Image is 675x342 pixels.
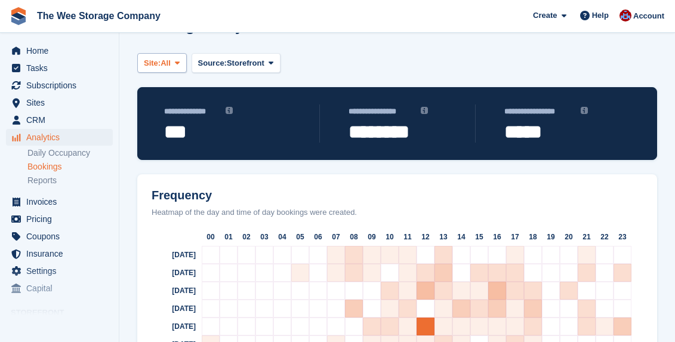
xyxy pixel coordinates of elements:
img: icon-info-grey-7440780725fd019a000dd9b08b2336e03edf1995a4989e88bcd33f0948082b44.svg [581,107,588,114]
span: Source: [198,57,227,69]
span: Site: [144,57,161,69]
span: Settings [26,263,98,279]
span: Storefront [227,57,264,69]
div: 06 [309,228,327,246]
div: 04 [273,228,291,246]
div: 02 [238,228,255,246]
div: 22 [596,228,614,246]
div: Heatmap of the day and time of day bookings were created. [142,207,652,218]
a: Reports [27,175,113,186]
div: 19 [542,228,560,246]
a: menu [6,94,113,111]
span: Sites [26,94,98,111]
div: 12 [417,228,434,246]
span: Pricing [26,211,98,227]
span: Analytics [26,129,98,146]
h2: Frequency [142,189,652,202]
span: Account [633,10,664,22]
div: 13 [434,228,452,246]
img: Scott Ritchie [619,10,631,21]
div: 08 [345,228,363,246]
div: [DATE] [142,318,202,335]
img: icon-info-grey-7440780725fd019a000dd9b08b2336e03edf1995a4989e88bcd33f0948082b44.svg [421,107,428,114]
a: menu [6,193,113,210]
div: 21 [578,228,596,246]
span: Tasks [26,60,98,76]
span: Home [26,42,98,59]
div: [DATE] [142,282,202,300]
a: Daily Occupancy [27,147,113,159]
div: 03 [255,228,273,246]
span: Invoices [26,193,98,210]
div: 09 [363,228,381,246]
div: 05 [291,228,309,246]
a: menu [6,42,113,59]
a: menu [6,60,113,76]
div: 15 [470,228,488,246]
a: menu [6,129,113,146]
div: 16 [488,228,506,246]
span: Create [533,10,557,21]
span: Subscriptions [26,77,98,94]
div: 18 [524,228,542,246]
img: stora-icon-8386f47178a22dfd0bd8f6a31ec36ba5ce8667c1dd55bd0f319d3a0aa187defe.svg [10,7,27,25]
a: menu [6,280,113,297]
img: icon-info-grey-7440780725fd019a000dd9b08b2336e03edf1995a4989e88bcd33f0948082b44.svg [226,107,233,114]
button: Source: Storefront [192,53,281,73]
a: menu [6,228,113,245]
a: Bookings [27,161,113,172]
div: [DATE] [142,246,202,264]
div: 20 [560,228,578,246]
div: 23 [614,228,631,246]
span: CRM [26,112,98,128]
div: 14 [452,228,470,246]
a: The Wee Storage Company [32,6,165,26]
span: Insurance [26,245,98,262]
a: menu [6,263,113,279]
a: menu [6,211,113,227]
span: Coupons [26,228,98,245]
div: 17 [506,228,524,246]
div: 00 [202,228,220,246]
div: 01 [220,228,238,246]
span: Capital [26,280,98,297]
a: menu [6,245,113,262]
span: All [161,57,171,69]
div: [DATE] [142,300,202,318]
div: [DATE] [142,264,202,282]
a: menu [6,77,113,94]
button: Site: All [137,53,187,73]
span: Help [592,10,609,21]
div: 07 [327,228,345,246]
div: 10 [381,228,399,246]
div: 11 [399,228,417,246]
span: Storefront [11,307,119,319]
a: menu [6,112,113,128]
